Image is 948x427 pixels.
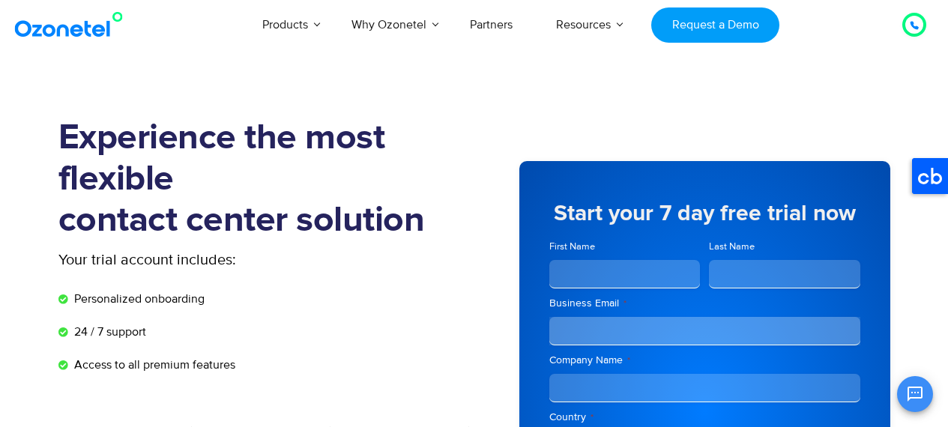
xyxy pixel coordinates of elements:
label: Company Name [549,353,860,368]
h1: Experience the most flexible contact center solution [58,118,474,241]
a: Request a Demo [651,7,779,43]
h5: Start your 7 day free trial now [549,202,860,225]
span: 24 / 7 support [70,323,146,341]
span: Access to all premium features [70,356,235,374]
label: Business Email [549,296,860,311]
p: Your trial account includes: [58,249,362,271]
label: Last Name [709,240,860,254]
button: Open chat [897,376,933,412]
label: Country [549,410,860,425]
span: Personalized onboarding [70,290,205,308]
label: First Name [549,240,701,254]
